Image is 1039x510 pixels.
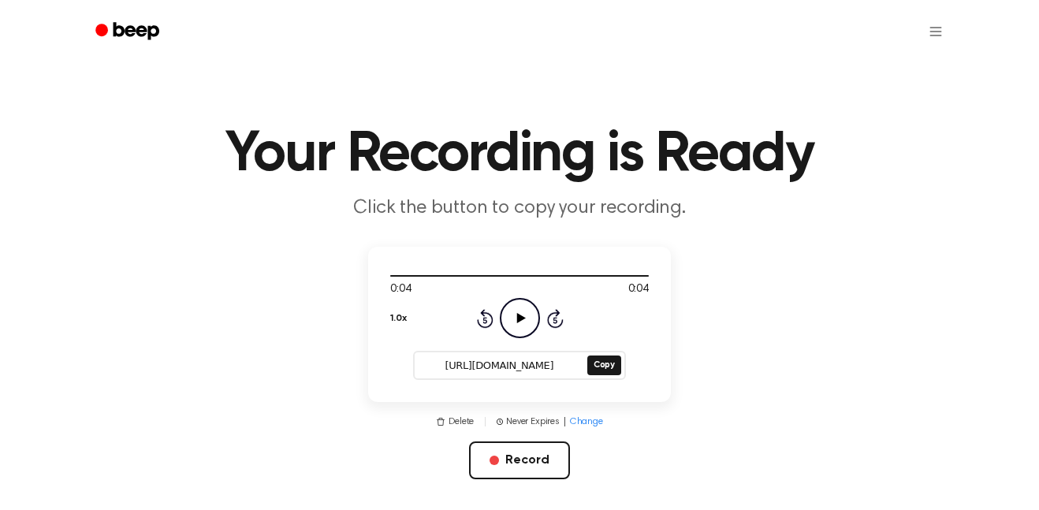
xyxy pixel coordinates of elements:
span: 0:04 [628,281,649,298]
button: Open menu [917,13,955,50]
span: Change [570,415,603,429]
button: Delete [436,415,474,429]
span: 0:04 [390,281,411,298]
h1: Your Recording is Ready [116,126,923,183]
button: 1.0x [390,305,406,332]
span: | [483,415,487,429]
a: Beep [84,17,173,47]
button: Record [469,441,569,479]
p: Click the button to copy your recording. [217,195,822,221]
button: Never Expires|Change [497,415,603,429]
span: | [563,415,567,429]
button: Copy [587,356,621,375]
